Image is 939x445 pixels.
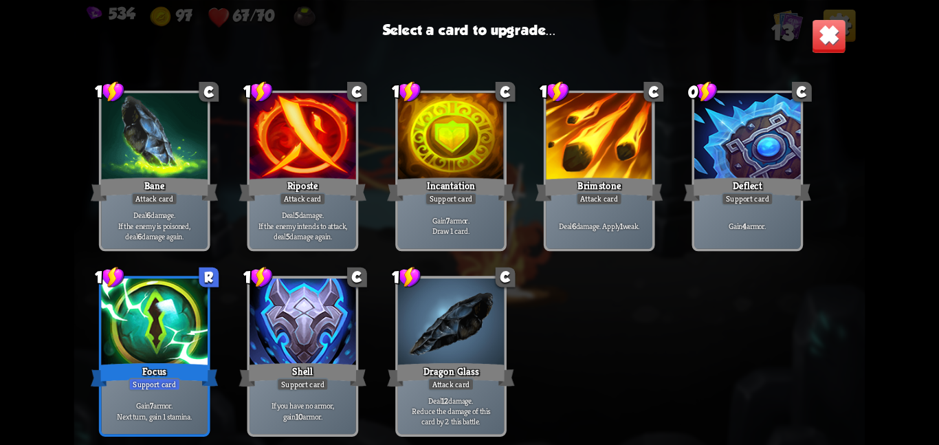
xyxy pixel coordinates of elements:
[742,220,747,230] b: 4
[387,360,514,389] div: Dragon Glass
[296,411,303,421] b: 10
[572,220,576,230] b: 6
[383,21,556,37] h3: Select a card to upgrade...
[425,193,476,206] div: Support card
[199,82,219,102] div: C
[347,267,367,287] div: C
[199,267,219,287] div: R
[792,82,812,102] div: C
[104,210,205,241] p: Deal damage. If the enemy is poisoned, deal damage again.
[428,378,474,391] div: Attack card
[688,80,718,102] div: 0
[387,175,514,203] div: Incantation
[643,82,663,102] div: C
[239,175,366,203] div: Riposte
[697,220,798,230] p: Gain armor.
[137,230,142,241] b: 6
[540,80,569,102] div: 1
[684,175,811,203] div: Deflect
[576,193,622,206] div: Attack card
[131,193,177,206] div: Attack card
[392,266,421,288] div: 1
[91,360,218,389] div: Focus
[401,395,502,426] p: Deal damage. Reduce the damage of this card by 2 this battle.
[441,395,448,405] b: 12
[535,175,663,203] div: Brimstone
[146,210,151,220] b: 6
[286,230,290,241] b: 5
[243,266,273,288] div: 1
[496,267,516,287] div: C
[252,210,353,241] p: Deal damage. If the enemy intends to attack, deal damage again.
[280,193,326,206] div: Attack card
[446,215,450,225] b: 7
[150,400,153,411] b: 7
[295,210,299,220] b: 5
[239,360,366,389] div: Shell
[620,220,623,230] b: 1
[347,82,367,102] div: C
[129,378,180,391] div: Support card
[91,175,218,203] div: Bane
[722,193,773,206] div: Support card
[277,378,329,391] div: Support card
[392,80,421,102] div: 1
[95,80,124,102] div: 1
[104,400,205,422] p: Gain armor. Next turn, gain 1 stamina.
[549,220,650,230] p: Deal damage. Apply weak.
[252,400,353,422] p: If you have no armor, gain armor.
[812,19,846,53] img: Close_Button.png
[496,82,516,102] div: C
[401,215,502,236] p: Gain armor. Draw 1 card.
[243,80,273,102] div: 1
[95,266,124,288] div: 1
